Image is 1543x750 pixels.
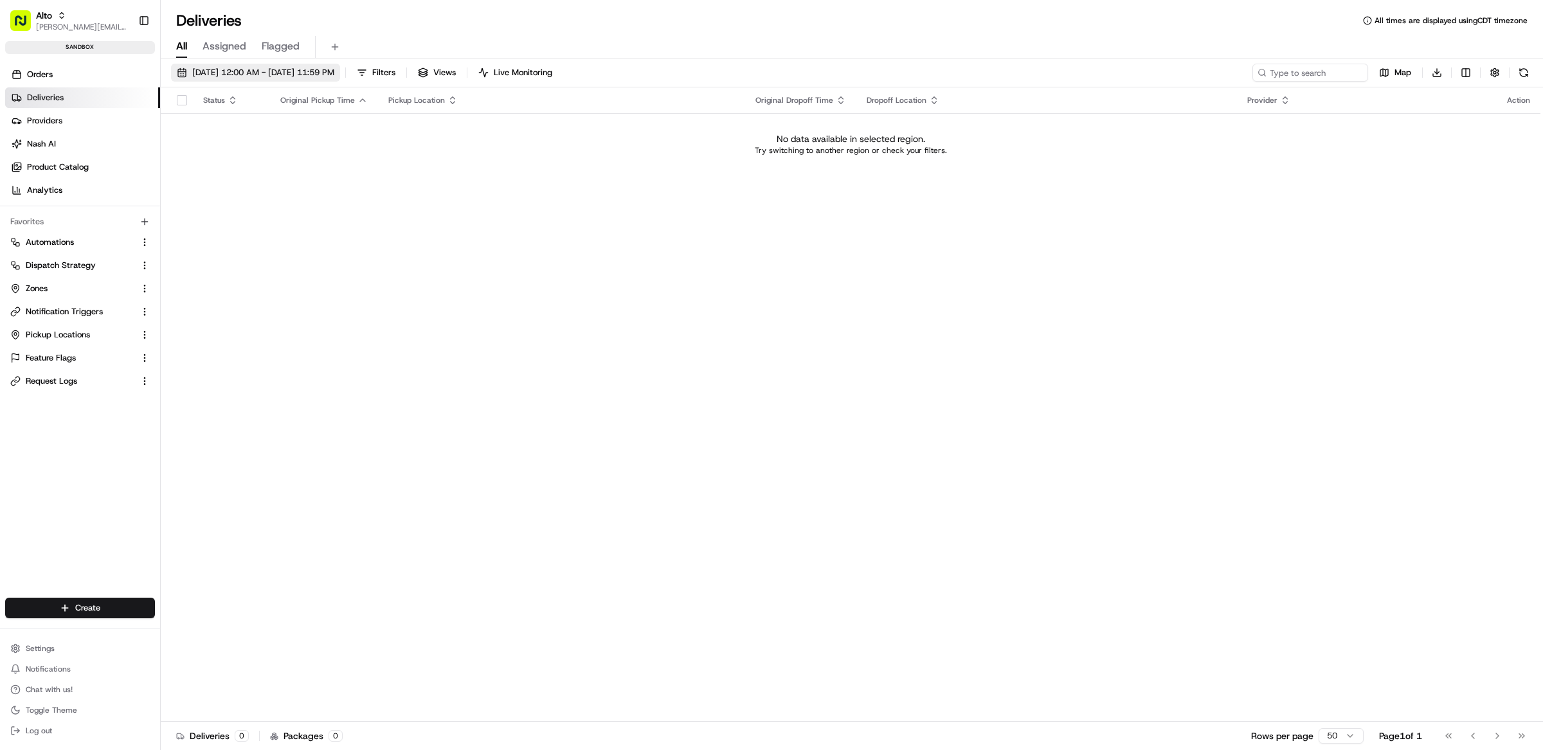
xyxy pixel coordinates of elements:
[5,348,155,368] button: Feature Flags
[26,705,77,715] span: Toggle Theme
[1507,95,1530,105] div: Action
[13,187,33,208] img: Tiffany Volk
[1394,67,1411,78] span: Map
[114,234,140,244] span: [DATE]
[5,232,155,253] button: Automations
[5,41,155,54] div: sandbox
[13,13,39,39] img: Nash
[777,132,925,145] p: No data available in selected region.
[5,701,155,719] button: Toggle Theme
[26,352,76,364] span: Feature Flags
[755,95,833,105] span: Original Dropoff Time
[26,664,71,674] span: Notifications
[10,329,134,341] a: Pickup Locations
[27,123,50,146] img: 4037041995827_4c49e92c6e3ed2e3ec13_72.png
[1251,729,1313,742] p: Rows per page
[5,111,160,131] a: Providers
[262,39,300,54] span: Flagged
[10,237,134,248] a: Automations
[33,83,212,96] input: Clear
[473,64,558,82] button: Live Monitoring
[5,180,160,201] a: Analytics
[1373,64,1417,82] button: Map
[13,51,234,72] p: Welcome 👋
[1379,729,1422,742] div: Page 1 of 1
[91,318,156,328] a: Powered byPylon
[27,92,64,103] span: Deliveries
[58,123,211,136] div: Start new chat
[494,67,552,78] span: Live Monitoring
[372,67,395,78] span: Filters
[10,352,134,364] a: Feature Flags
[13,167,86,177] div: Past conversations
[755,145,947,156] p: Try switching to another region or check your filters.
[280,95,355,105] span: Original Pickup Time
[58,136,177,146] div: We're available if you need us!
[5,598,155,618] button: Create
[26,283,48,294] span: Zones
[270,729,343,742] div: Packages
[5,134,160,154] a: Nash AI
[104,282,212,305] a: 💻API Documentation
[27,184,62,196] span: Analytics
[36,9,52,22] button: Alto
[5,87,160,108] a: Deliveries
[13,222,33,242] img: Ami Wang
[10,260,134,271] a: Dispatch Strategy
[329,730,343,742] div: 0
[5,278,155,299] button: Zones
[36,22,128,32] button: [PERSON_NAME][EMAIL_ADDRESS][DOMAIN_NAME]
[10,306,134,317] a: Notification Triggers
[75,602,100,614] span: Create
[5,255,155,276] button: Dispatch Strategy
[10,283,134,294] a: Zones
[412,64,462,82] button: Views
[1375,15,1528,26] span: All times are displayed using CDT timezone
[40,199,104,210] span: [PERSON_NAME]
[13,289,23,299] div: 📗
[27,115,62,127] span: Providers
[27,69,53,80] span: Orders
[26,237,74,248] span: Automations
[26,726,52,736] span: Log out
[26,329,90,341] span: Pickup Locations
[26,643,55,654] span: Settings
[122,287,206,300] span: API Documentation
[8,282,104,305] a: 📗Knowledge Base
[176,10,242,31] h1: Deliveries
[5,5,133,36] button: Alto[PERSON_NAME][EMAIL_ADDRESS][DOMAIN_NAME]
[219,127,234,142] button: Start new chat
[203,39,246,54] span: Assigned
[351,64,401,82] button: Filters
[5,681,155,699] button: Chat with us!
[27,161,89,173] span: Product Catalog
[26,684,73,695] span: Chat with us!
[5,211,155,232] div: Favorites
[109,289,119,299] div: 💻
[5,722,155,740] button: Log out
[176,729,249,742] div: Deliveries
[5,157,160,177] a: Product Catalog
[203,95,225,105] span: Status
[5,639,155,657] button: Settings
[26,306,103,317] span: Notification Triggers
[26,375,77,387] span: Request Logs
[1252,64,1368,82] input: Type to search
[26,260,96,271] span: Dispatch Strategy
[192,67,334,78] span: [DATE] 12:00 AM - [DATE] 11:59 PM
[114,199,140,210] span: [DATE]
[107,199,111,210] span: •
[433,67,456,78] span: Views
[1515,64,1533,82] button: Refresh
[40,234,104,244] span: [PERSON_NAME]
[176,39,187,54] span: All
[199,165,234,180] button: See all
[5,325,155,345] button: Pickup Locations
[27,138,56,150] span: Nash AI
[107,234,111,244] span: •
[128,319,156,328] span: Pylon
[1247,95,1277,105] span: Provider
[388,95,445,105] span: Pickup Location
